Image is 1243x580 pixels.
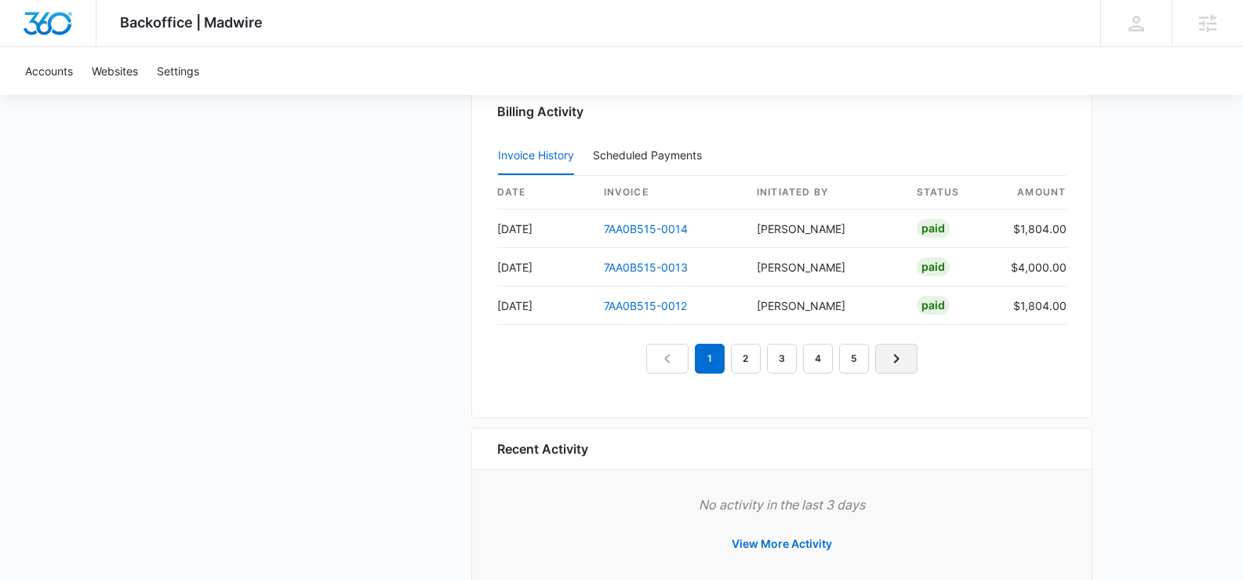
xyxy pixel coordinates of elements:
[604,299,687,312] a: 7AA0B515-0012
[767,344,797,374] a: Page 3
[744,176,904,210] th: Initiated By
[497,495,1067,514] p: No activity in the last 3 days
[998,286,1067,325] td: $1,804.00
[593,150,708,161] div: Scheduled Payments
[917,257,950,276] div: Paid
[497,176,591,210] th: date
[147,47,209,95] a: Settings
[803,344,833,374] a: Page 4
[904,176,998,210] th: status
[917,219,950,238] div: Paid
[998,210,1067,248] td: $1,804.00
[917,296,950,315] div: Paid
[82,47,147,95] a: Websites
[744,286,904,325] td: [PERSON_NAME]
[839,344,869,374] a: Page 5
[646,344,918,374] nav: Pagination
[604,261,688,274] a: 7AA0B515-0013
[498,137,574,175] button: Invoice History
[695,344,725,374] em: 1
[716,525,848,563] button: View More Activity
[998,176,1067,210] th: amount
[744,248,904,286] td: [PERSON_NAME]
[998,248,1067,286] td: $4,000.00
[497,210,591,248] td: [DATE]
[497,440,588,458] h6: Recent Activity
[875,344,918,374] a: Next Page
[497,102,1067,121] h3: Billing Activity
[731,344,761,374] a: Page 2
[16,47,82,95] a: Accounts
[591,176,744,210] th: invoice
[497,286,591,325] td: [DATE]
[497,248,591,286] td: [DATE]
[120,14,263,31] span: Backoffice | Madwire
[744,210,904,248] td: [PERSON_NAME]
[604,222,688,235] a: 7AA0B515-0014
